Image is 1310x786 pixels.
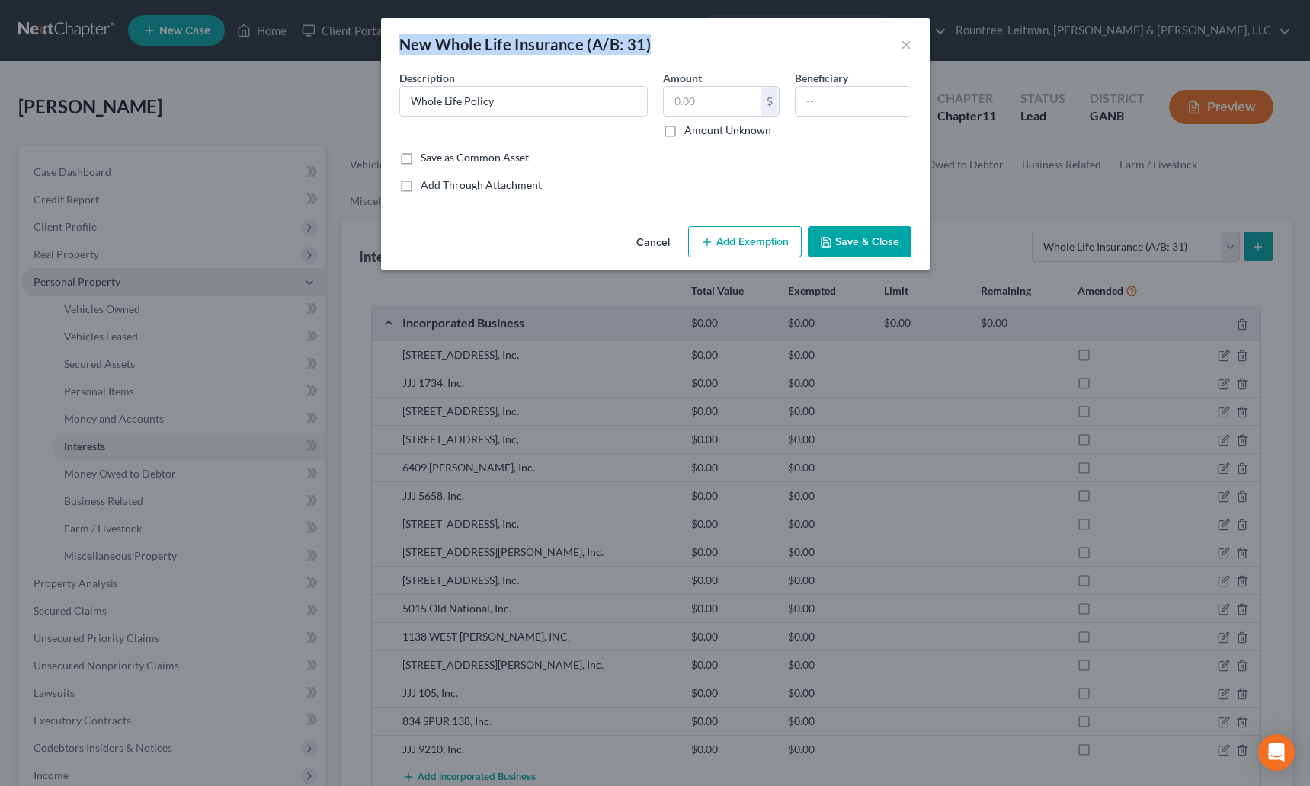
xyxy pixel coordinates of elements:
button: Cancel [624,228,682,258]
label: Amount Unknown [684,123,771,138]
div: $ [761,87,779,116]
button: Save & Close [808,226,911,258]
label: Beneficiary [795,70,848,86]
label: Add Through Attachment [421,177,542,193]
div: New Whole Life Insurance (A/B: 31) [399,34,652,55]
label: Save as Common Asset [421,150,529,165]
button: Add Exemption [688,226,802,258]
label: Amount [663,70,702,86]
input: -- [796,87,911,116]
button: × [901,35,911,53]
input: 0.00 [664,87,761,116]
div: Open Intercom Messenger [1258,734,1295,771]
input: Describe... [400,87,647,116]
span: Description [399,72,455,85]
